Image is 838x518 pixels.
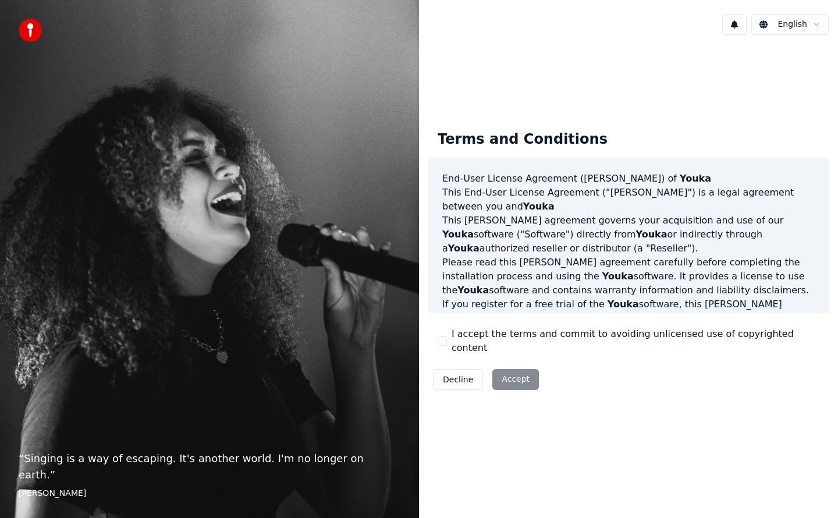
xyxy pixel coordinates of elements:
[442,214,815,256] p: This [PERSON_NAME] agreement governs your acquisition and use of our software ("Software") direct...
[448,243,480,254] span: Youka
[452,327,819,355] label: I accept the terms and commit to avoiding unlicensed use of copyrighted content
[602,271,634,282] span: Youka
[19,488,400,499] footer: [PERSON_NAME]
[442,229,474,240] span: Youka
[442,256,815,297] p: Please read this [PERSON_NAME] agreement carefully before completing the installation process and...
[19,450,400,483] p: “ Singing is a way of escaping. It's another world. I'm no longer on earth. ”
[608,299,639,310] span: Youka
[442,297,815,367] p: If you register for a free trial of the software, this [PERSON_NAME] agreement will also govern t...
[442,172,815,186] h3: End-User License Agreement ([PERSON_NAME]) of
[19,19,42,42] img: youka
[523,201,555,212] span: Youka
[428,121,617,158] div: Terms and Conditions
[457,285,489,296] span: Youka
[442,186,815,214] p: This End-User License Agreement ("[PERSON_NAME]") is a legal agreement between you and
[680,173,711,184] span: Youka
[636,229,667,240] span: Youka
[433,369,483,390] button: Decline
